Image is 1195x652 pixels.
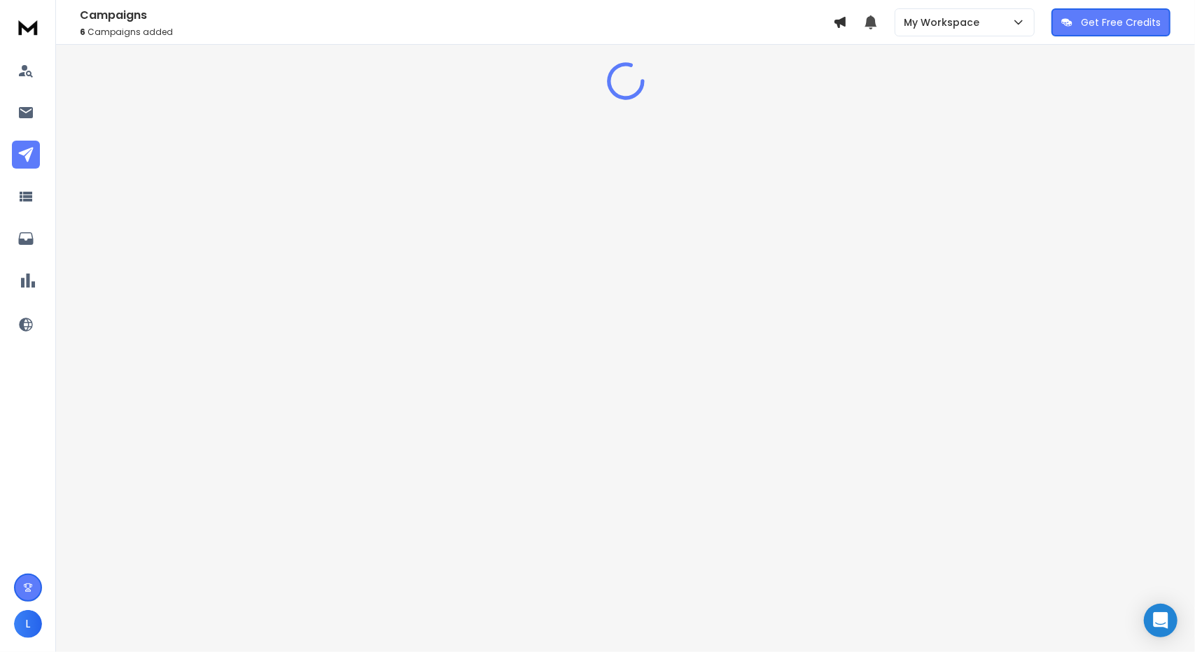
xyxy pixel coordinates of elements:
button: L [14,610,42,638]
span: 6 [80,26,85,38]
p: My Workspace [904,15,985,29]
p: Campaigns added [80,27,833,38]
h1: Campaigns [80,7,833,24]
div: Open Intercom Messenger [1144,604,1177,637]
img: logo [14,14,42,40]
p: Get Free Credits [1081,15,1161,29]
button: Get Free Credits [1051,8,1170,36]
